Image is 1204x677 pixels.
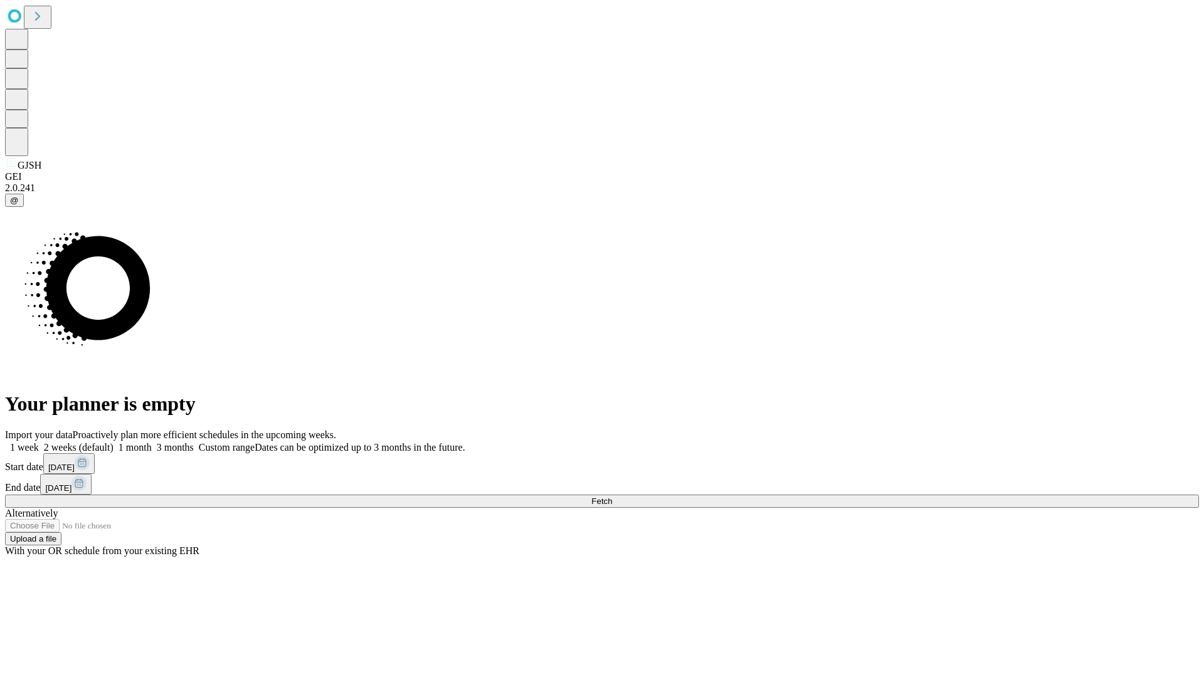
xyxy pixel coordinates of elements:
span: Proactively plan more efficient schedules in the upcoming weeks. [73,429,336,440]
span: Fetch [591,496,612,506]
span: With your OR schedule from your existing EHR [5,545,199,556]
span: Import your data [5,429,73,440]
div: GEI [5,171,1199,182]
span: 2 weeks (default) [44,442,114,453]
span: GJSH [18,160,41,171]
button: [DATE] [40,474,92,495]
div: End date [5,474,1199,495]
span: [DATE] [48,463,75,472]
button: Upload a file [5,532,61,545]
div: 2.0.241 [5,182,1199,194]
h1: Your planner is empty [5,392,1199,416]
div: Start date [5,453,1199,474]
span: 1 week [10,442,39,453]
span: Alternatively [5,508,58,518]
button: Fetch [5,495,1199,508]
button: [DATE] [43,453,95,474]
button: @ [5,194,24,207]
span: @ [10,196,19,205]
span: 3 months [157,442,194,453]
span: [DATE] [45,483,71,493]
span: 1 month [119,442,152,453]
span: Custom range [199,442,255,453]
span: Dates can be optimized up to 3 months in the future. [255,442,465,453]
